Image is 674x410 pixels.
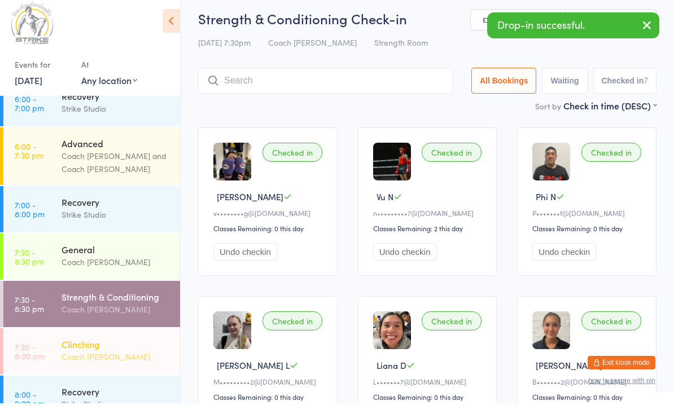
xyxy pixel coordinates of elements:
[373,383,485,393] div: L•••••••7@[DOMAIN_NAME]
[487,19,659,45] div: Drop-in successful.
[15,302,44,320] time: 7:30 - 8:30 pm
[3,335,180,381] a: 7:30 -8:00 pmClinchingCoach [PERSON_NAME]
[15,62,70,81] div: Events for
[373,250,437,267] button: Undo checkin
[213,215,326,224] div: v••••••••g@[DOMAIN_NAME]
[213,318,251,356] img: image1739772162.png
[62,215,170,228] div: Strike Studio
[373,149,411,187] img: image1756343766.png
[262,318,322,337] div: Checked in
[422,318,482,337] div: Checked in
[15,101,44,119] time: 6:00 - 7:00 pm
[644,83,648,92] div: 7
[542,74,587,100] button: Waiting
[262,149,322,169] div: Checked in
[62,262,170,275] div: Coach [PERSON_NAME]
[377,197,393,209] span: Vu N
[3,240,180,286] a: 7:30 -8:30 pmGeneralCoach [PERSON_NAME]
[15,81,42,93] a: [DATE]
[213,399,326,408] div: Classes Remaining: 0 this day
[535,107,561,118] label: Sort by
[563,106,657,118] div: Check in time (DESC)
[198,16,657,34] h2: Strength & Conditioning Check-in
[532,215,645,224] div: P•••••••f@[DOMAIN_NAME]
[62,109,170,122] div: Strike Studio
[373,230,485,240] div: Classes Remaining: 2 this day
[62,156,170,182] div: Coach [PERSON_NAME] and Coach [PERSON_NAME]
[213,149,251,187] img: image1687569015.png
[536,366,602,378] span: [PERSON_NAME]
[532,149,570,187] img: image1703050853.png
[377,366,406,378] span: Liana D
[81,81,137,93] div: Any location
[15,148,43,166] time: 6:00 - 7:30 pm
[213,383,326,393] div: M•••••••••2@[DOMAIN_NAME]
[62,357,170,370] div: Coach [PERSON_NAME]
[62,392,170,404] div: Recovery
[62,202,170,215] div: Recovery
[536,197,556,209] span: Phi N
[373,318,411,356] img: image1713514422.png
[471,74,537,100] button: All Bookings
[62,310,170,323] div: Coach [PERSON_NAME]
[217,197,283,209] span: [PERSON_NAME]
[373,399,485,408] div: Classes Remaining: 0 this day
[62,345,170,357] div: Clinching
[213,250,277,267] button: Undo checkin
[532,230,645,240] div: Classes Remaining: 0 this day
[532,250,596,267] button: Undo checkin
[217,366,290,378] span: [PERSON_NAME] L
[581,149,641,169] div: Checked in
[593,74,657,100] button: Checked in7
[62,144,170,156] div: Advanced
[62,96,170,109] div: Recovery
[3,288,180,334] a: 7:30 -8:30 pmStrength & ConditioningCoach [PERSON_NAME]
[3,193,180,239] a: 7:00 -8:00 pmRecoveryStrike Studio
[15,349,45,367] time: 7:30 - 8:00 pm
[588,363,655,376] button: Exit kiosk mode
[422,149,482,169] div: Checked in
[581,318,641,337] div: Checked in
[374,43,428,55] span: Strength Room
[532,383,645,393] div: B•••••••2@[DOMAIN_NAME]
[268,43,357,55] span: Coach [PERSON_NAME]
[62,250,170,262] div: General
[3,134,180,192] a: 6:00 -7:30 pmAdvancedCoach [PERSON_NAME] and Coach [PERSON_NAME]
[213,230,326,240] div: Classes Remaining: 0 this day
[373,215,485,224] div: n•••••••••7@[DOMAIN_NAME]
[62,297,170,310] div: Strength & Conditioning
[3,87,180,133] a: 6:00 -7:00 pmRecoveryStrike Studio
[588,383,655,391] button: how to secure with pin
[532,399,645,408] div: Classes Remaining: 0 this day
[15,254,44,272] time: 7:30 - 8:30 pm
[198,43,251,55] span: [DATE] 7:30pm
[198,74,453,100] input: Search
[81,62,137,81] div: At
[532,318,570,356] img: image1707288424.png
[15,207,45,225] time: 7:00 - 8:00 pm
[11,8,53,51] img: Strike Studio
